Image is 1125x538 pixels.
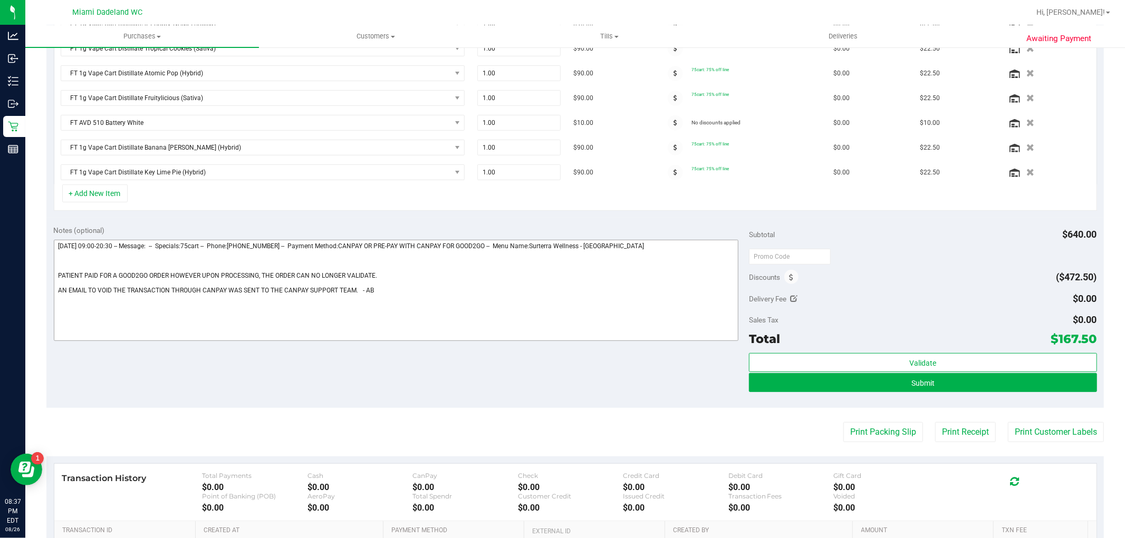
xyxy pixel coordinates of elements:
[61,65,465,81] span: NO DATA FOUND
[691,120,741,125] span: No discounts applied
[8,99,18,109] inline-svg: Outbound
[5,525,21,533] p: 08/26
[833,93,850,103] span: $0.00
[1051,331,1097,346] span: $167.50
[1026,33,1091,45] span: Awaiting Payment
[62,526,191,535] a: Transaction ID
[920,168,940,178] span: $22.50
[202,482,307,492] div: $0.00
[1073,293,1097,304] span: $0.00
[518,482,623,492] div: $0.00
[726,25,960,47] a: Deliveries
[833,118,850,128] span: $0.00
[573,118,593,128] span: $10.00
[673,526,849,535] a: Created By
[412,472,517,480] div: CanPay
[749,316,778,324] span: Sales Tax
[62,184,128,202] button: + Add New Item
[8,121,18,132] inline-svg: Retail
[54,226,105,234] span: Notes (optional)
[493,32,726,41] span: Tills
[833,482,938,492] div: $0.00
[61,90,465,106] span: NO DATA FOUND
[412,492,517,500] div: Total Spendr
[1073,314,1097,325] span: $0.00
[920,93,940,103] span: $22.50
[691,166,729,171] span: 75cart: 75% off line
[61,91,451,105] span: FT 1g Vape Cart Distillate Fruitylicious (Sativa)
[493,25,726,47] a: Tills
[25,32,259,41] span: Purchases
[749,230,775,239] span: Subtotal
[1063,229,1097,240] span: $640.00
[1008,422,1104,442] button: Print Customer Labels
[749,331,780,346] span: Total
[833,492,938,500] div: Voided
[623,492,728,500] div: Issued Credit
[307,482,412,492] div: $0.00
[749,268,780,287] span: Discounts
[61,140,465,155] span: NO DATA FOUND
[518,503,623,513] div: $0.00
[8,31,18,41] inline-svg: Analytics
[202,472,307,480] div: Total Payments
[307,503,412,513] div: $0.00
[1056,271,1097,282] span: ($472.50)
[61,165,451,180] span: FT 1g Vape Cart Distillate Key Lime Pie (Hybrid)
[623,472,728,480] div: Credit Card
[920,69,940,79] span: $22.50
[691,67,729,72] span: 75cart: 75% off line
[61,115,465,131] span: NO DATA FOUND
[307,492,412,500] div: AeroPay
[935,422,996,442] button: Print Receipt
[728,492,833,500] div: Transaction Fees
[814,32,872,41] span: Deliveries
[478,115,560,130] input: 1.00
[833,69,850,79] span: $0.00
[391,526,520,535] a: Payment Method
[920,118,940,128] span: $10.00
[518,492,623,500] div: Customer Credit
[61,140,451,155] span: FT 1g Vape Cart Distillate Banana [PERSON_NAME] (Hybrid)
[791,295,798,302] i: Edit Delivery Fee
[259,25,493,47] a: Customers
[8,53,18,64] inline-svg: Inbound
[478,66,560,81] input: 1.00
[61,41,451,56] span: FT 1g Vape Cart Distillate Tropical Cookies (Sativa)
[728,472,833,480] div: Debit Card
[623,503,728,513] div: $0.00
[8,144,18,154] inline-svg: Reports
[833,472,938,480] div: Gift Card
[911,379,935,387] span: Submit
[259,32,492,41] span: Customers
[518,472,623,480] div: Check
[478,41,560,56] input: 1.00
[61,41,465,56] span: NO DATA FOUND
[728,503,833,513] div: $0.00
[691,92,729,97] span: 75cart: 75% off line
[749,295,786,303] span: Delivery Fee
[833,168,850,178] span: $0.00
[11,454,42,485] iframe: Resource center
[73,8,143,17] span: Miami Dadeland WC
[833,44,850,54] span: $0.00
[573,69,593,79] span: $90.00
[1002,526,1084,535] a: Txn Fee
[1036,8,1105,16] span: Hi, [PERSON_NAME]!
[623,482,728,492] div: $0.00
[861,526,990,535] a: Amount
[412,503,517,513] div: $0.00
[843,422,923,442] button: Print Packing Slip
[412,482,517,492] div: $0.00
[749,373,1097,392] button: Submit
[833,143,850,153] span: $0.00
[25,25,259,47] a: Purchases
[749,249,831,265] input: Promo Code
[61,115,451,130] span: FT AVD 510 Battery White
[920,44,940,54] span: $22.50
[202,503,307,513] div: $0.00
[478,91,560,105] input: 1.00
[749,353,1097,372] button: Validate
[573,168,593,178] span: $90.00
